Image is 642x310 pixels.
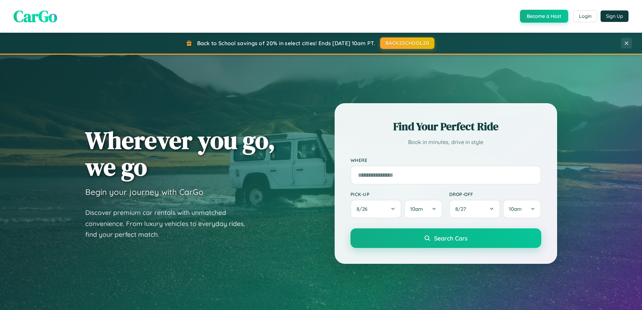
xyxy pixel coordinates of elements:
button: 8/27 [449,200,500,218]
button: Login [573,10,597,22]
button: Sign Up [601,10,629,22]
h1: Wherever you go, we go [85,127,275,180]
span: 10am [509,206,522,212]
button: 10am [503,200,541,218]
button: Search Cars [350,228,541,248]
span: Search Cars [434,234,467,242]
button: 10am [404,200,442,218]
h2: Find Your Perfect Ride [350,119,541,134]
span: Back to School savings of 20% in select cities! Ends [DATE] 10am PT. [197,40,375,47]
label: Pick-up [350,191,442,197]
span: CarGo [13,5,57,27]
p: Book in minutes, drive in style [350,137,541,147]
h3: Begin your journey with CarGo [85,187,204,197]
span: 8 / 27 [455,206,469,212]
button: 8/26 [350,200,402,218]
p: Discover premium car rentals with unmatched convenience. From luxury vehicles to everyday rides, ... [85,207,254,240]
span: 8 / 26 [357,206,371,212]
label: Where [350,157,541,163]
button: Become a Host [520,10,568,23]
span: 10am [410,206,423,212]
button: BACK2SCHOOL20 [380,37,434,49]
label: Drop-off [449,191,541,197]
